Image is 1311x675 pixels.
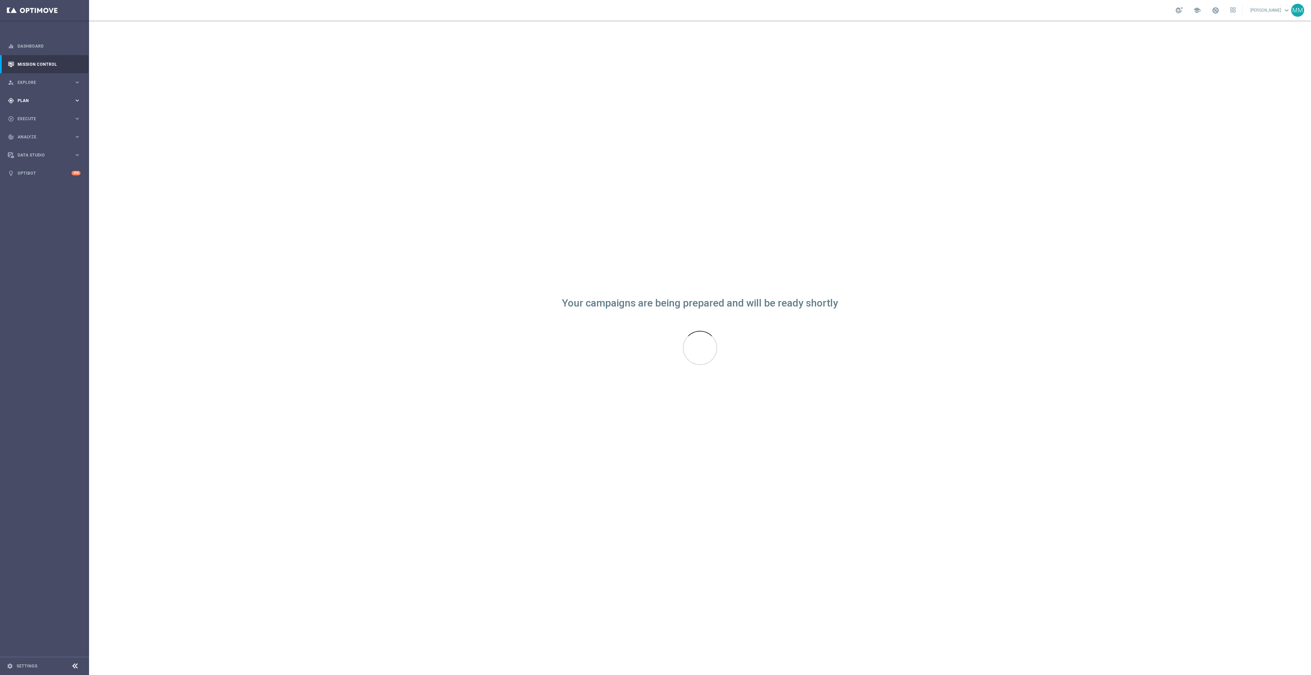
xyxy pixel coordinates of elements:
span: Execute [17,117,74,121]
button: gps_fixed Plan keyboard_arrow_right [8,98,81,103]
div: Explore [8,79,74,86]
i: track_changes [8,134,14,140]
a: Dashboard [17,37,80,55]
i: keyboard_arrow_right [74,79,80,86]
div: Mission Control [8,55,80,73]
i: play_circle_outline [8,116,14,122]
i: settings [7,663,13,669]
div: Plan [8,98,74,104]
div: Optibot [8,164,80,182]
button: play_circle_outline Execute keyboard_arrow_right [8,116,81,122]
a: Mission Control [17,55,80,73]
i: gps_fixed [8,98,14,104]
span: school [1193,7,1201,14]
button: person_search Explore keyboard_arrow_right [8,80,81,85]
span: Analyze [17,135,74,139]
button: track_changes Analyze keyboard_arrow_right [8,134,81,140]
i: keyboard_arrow_right [74,115,80,122]
div: +10 [72,171,80,175]
a: Settings [16,664,37,668]
button: Data Studio keyboard_arrow_right [8,152,81,158]
span: Plan [17,99,74,103]
button: lightbulb Optibot +10 [8,171,81,176]
i: lightbulb [8,170,14,176]
div: MM [1291,4,1304,17]
i: equalizer [8,43,14,49]
button: Mission Control [8,62,81,67]
div: Analyze [8,134,74,140]
span: Explore [17,80,74,85]
a: Optibot [17,164,72,182]
div: Data Studio [8,152,74,158]
div: Your campaigns are being prepared and will be ready shortly [562,300,838,306]
i: person_search [8,79,14,86]
a: [PERSON_NAME]keyboard_arrow_down [1250,5,1291,15]
i: keyboard_arrow_right [74,97,80,104]
div: Execute [8,116,74,122]
span: keyboard_arrow_down [1283,7,1290,14]
i: keyboard_arrow_right [74,134,80,140]
div: Dashboard [8,37,80,55]
button: equalizer Dashboard [8,43,81,49]
span: Data Studio [17,153,74,157]
i: keyboard_arrow_right [74,152,80,158]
